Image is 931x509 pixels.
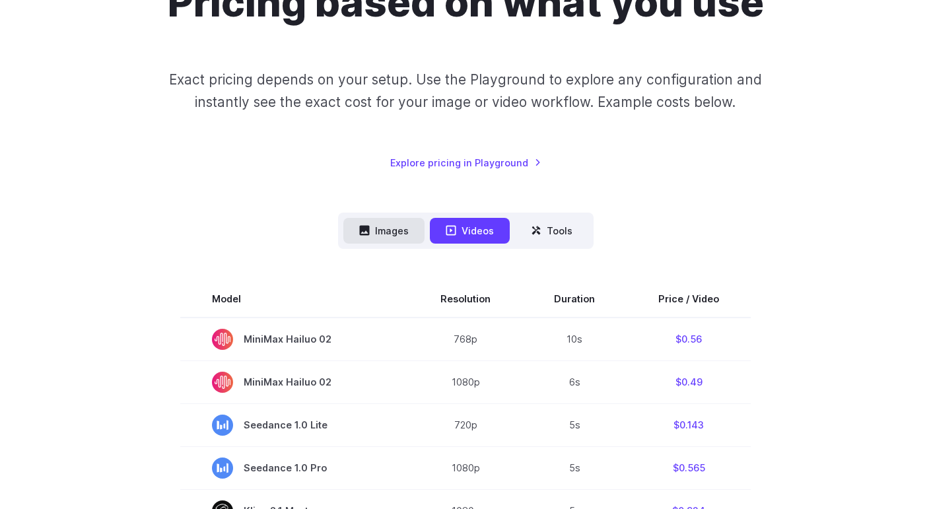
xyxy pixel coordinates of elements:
[627,403,751,446] td: $0.143
[522,318,627,361] td: 10s
[409,360,522,403] td: 1080p
[515,218,588,244] button: Tools
[212,458,377,479] span: Seedance 1.0 Pro
[522,360,627,403] td: 6s
[522,403,627,446] td: 5s
[627,360,751,403] td: $0.49
[522,446,627,489] td: 5s
[522,281,627,318] th: Duration
[627,446,751,489] td: $0.565
[627,281,751,318] th: Price / Video
[409,446,522,489] td: 1080p
[409,403,522,446] td: 720p
[409,281,522,318] th: Resolution
[212,415,377,436] span: Seedance 1.0 Lite
[212,372,377,393] span: MiniMax Hailuo 02
[627,318,751,361] td: $0.56
[343,218,425,244] button: Images
[390,155,541,170] a: Explore pricing in Playground
[180,281,409,318] th: Model
[212,329,377,350] span: MiniMax Hailuo 02
[151,69,780,113] p: Exact pricing depends on your setup. Use the Playground to explore any configuration and instantl...
[430,218,510,244] button: Videos
[409,318,522,361] td: 768p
